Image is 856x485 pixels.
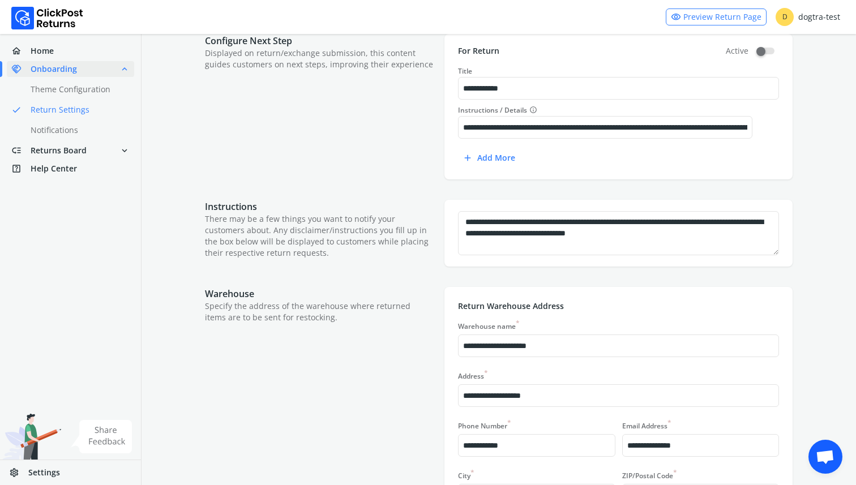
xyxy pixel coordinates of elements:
span: visibility [671,9,681,25]
span: low_priority [11,143,31,158]
a: Theme Configuration [7,81,148,97]
span: Onboarding [31,63,77,75]
p: Warehouse [205,287,433,301]
p: Instructions [205,200,433,213]
span: expand_more [119,143,130,158]
div: dogtra-test [776,8,840,26]
p: For Return [458,45,499,57]
span: D [776,8,794,26]
label: ZIP/Postal Code [622,467,677,480]
span: Home [31,45,54,57]
a: help_centerHelp Center [7,161,134,177]
span: Help Center [31,163,77,174]
button: addAdd more [458,148,520,168]
a: doneReturn Settings [7,102,148,118]
span: add [463,150,473,166]
span: expand_less [119,61,130,77]
img: Logo [11,7,83,29]
span: settings [9,465,28,480]
span: Active [726,45,748,57]
span: Returns Board [31,145,87,156]
span: Settings [28,467,60,478]
button: Instructions / Details [527,104,537,116]
a: Notifications [7,122,148,138]
label: Instructions / Details [458,104,752,116]
span: done [11,102,22,118]
label: Warehouse name [458,318,520,331]
p: There may be a few things you want to notify your customers about. Any disclaimer/instructions yo... [205,213,433,259]
a: homeHome [7,43,134,59]
label: Phone Number [458,418,511,431]
span: home [11,43,31,59]
div: Add more [463,150,515,166]
img: share feedback [71,420,132,453]
span: help_center [11,161,31,177]
span: handshake [11,61,31,77]
label: Address [458,368,488,381]
label: City [458,467,474,480]
p: Specify the address of the warehouse where returned items are to be sent for restocking. [205,301,433,323]
label: Title [458,66,472,76]
a: Open chat [808,440,842,474]
p: Displayed on return/exchange submission, this content guides customers on next steps, improving t... [205,48,433,70]
label: Email Address [622,418,671,431]
p: Return Warehouse Address [458,301,779,312]
p: Configure Next Step [205,34,433,48]
span: info [529,104,537,115]
a: visibilityPreview Return Page [666,8,767,25]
